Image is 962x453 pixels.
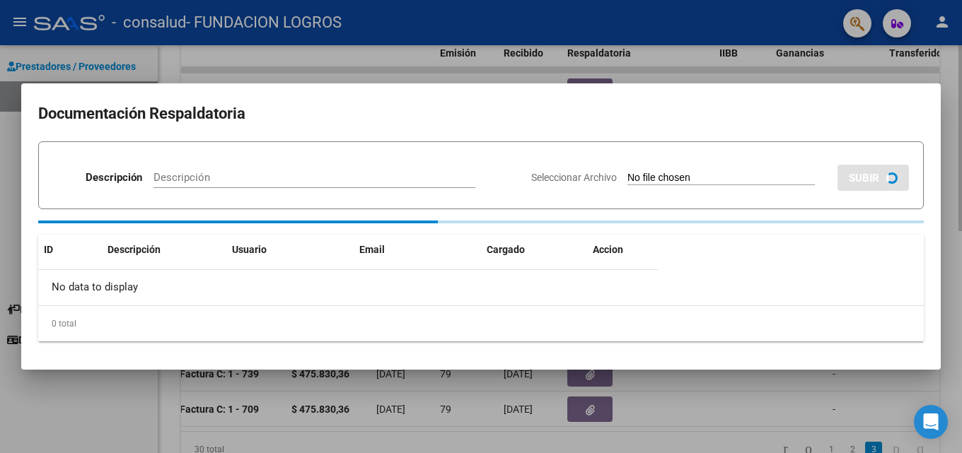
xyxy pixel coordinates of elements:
span: Descripción [108,244,161,255]
span: Accion [593,244,623,255]
div: No data to display [38,270,658,305]
datatable-header-cell: Email [354,235,481,265]
span: Cargado [487,244,525,255]
datatable-header-cell: ID [38,235,102,265]
div: 0 total [38,306,924,341]
datatable-header-cell: Accion [587,235,658,265]
span: SUBIR [849,172,879,184]
h2: Documentación Respaldatoria [38,100,924,127]
div: Open Intercom Messenger [914,405,948,439]
span: Email [359,244,385,255]
datatable-header-cell: Usuario [226,235,354,265]
span: Seleccionar Archivo [531,172,617,183]
datatable-header-cell: Descripción [102,235,226,265]
span: Usuario [232,244,267,255]
span: ID [44,244,53,255]
p: Descripción [86,170,142,186]
datatable-header-cell: Cargado [481,235,587,265]
button: SUBIR [838,165,909,191]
